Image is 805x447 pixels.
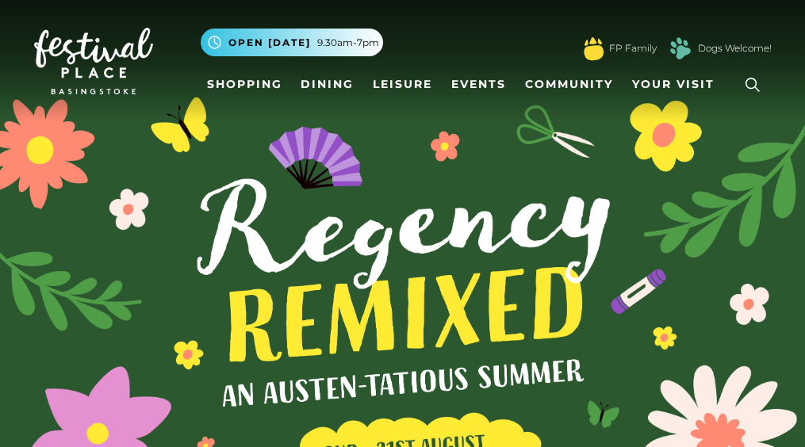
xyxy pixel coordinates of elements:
[366,70,439,99] a: Leisure
[294,70,360,99] a: Dining
[228,36,311,50] span: Open [DATE]
[317,36,379,50] span: 9.30am-7pm
[698,41,772,55] a: Dogs Welcome!
[632,76,715,93] span: Your Visit
[609,41,657,55] a: FP Family
[201,70,289,99] a: Shopping
[201,29,383,56] button: Open [DATE] 9.30am-7pm
[34,28,153,94] img: Festival Place Logo
[519,70,619,99] a: Community
[445,70,512,99] a: Events
[626,70,729,99] a: Your Visit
